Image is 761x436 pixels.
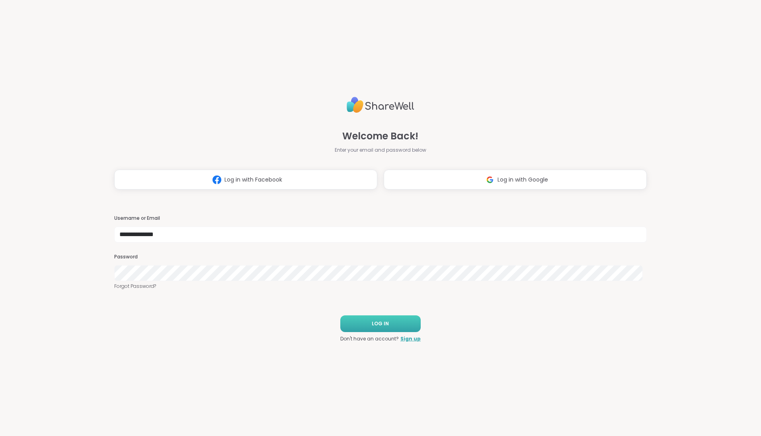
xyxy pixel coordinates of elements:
span: Log in with Facebook [224,176,282,184]
h3: Username or Email [114,215,647,222]
a: Sign up [400,335,421,342]
h3: Password [114,254,647,260]
span: Welcome Back! [342,129,418,143]
span: Enter your email and password below [335,147,426,154]
span: LOG IN [372,320,389,327]
span: Don't have an account? [340,335,399,342]
a: Forgot Password? [114,283,647,290]
button: LOG IN [340,315,421,332]
button: Log in with Facebook [114,170,377,190]
span: Log in with Google [498,176,548,184]
img: ShareWell Logomark [482,172,498,187]
img: ShareWell Logo [347,94,414,116]
img: ShareWell Logomark [209,172,224,187]
button: Log in with Google [384,170,647,190]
